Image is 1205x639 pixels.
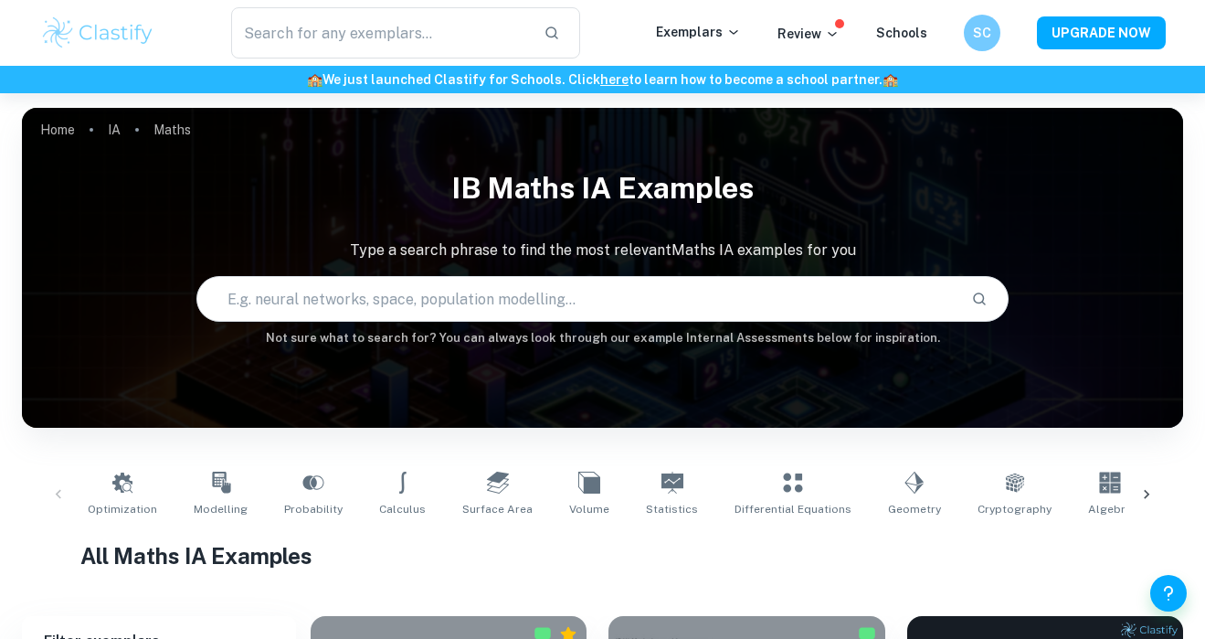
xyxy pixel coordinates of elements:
a: Home [40,117,75,143]
span: Algebra [1088,501,1132,517]
span: Modelling [194,501,248,517]
a: Schools [876,26,927,40]
button: Help and Feedback [1150,575,1187,612]
p: Review [777,24,840,44]
h6: Not sure what to search for? You can always look through our example Internal Assessments below f... [22,329,1183,347]
span: Optimization [88,501,157,517]
p: Exemplars [656,22,741,42]
span: 🏫 [307,72,322,87]
h6: SC [971,23,992,43]
button: SC [964,15,1000,51]
h1: IB Maths IA examples [22,159,1183,218]
h6: We just launched Clastify for Schools. Click to learn how to become a school partner. [4,69,1201,90]
span: Cryptography [978,501,1052,517]
a: IA [108,117,121,143]
span: Probability [284,501,343,517]
p: Type a search phrase to find the most relevant Maths IA examples for you [22,240,1183,261]
input: E.g. neural networks, space, population modelling... [197,273,957,325]
span: Volume [569,501,609,517]
span: 🏫 [883,72,898,87]
span: Geometry [888,501,941,517]
button: Search [964,283,995,314]
span: Differential Equations [735,501,851,517]
img: Clastify logo [40,15,156,51]
h1: All Maths IA Examples [80,539,1126,572]
p: Maths [153,120,191,140]
span: Surface Area [462,501,533,517]
span: Statistics [646,501,698,517]
input: Search for any exemplars... [231,7,530,59]
a: here [600,72,629,87]
button: UPGRADE NOW [1037,16,1166,49]
span: Calculus [379,501,426,517]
